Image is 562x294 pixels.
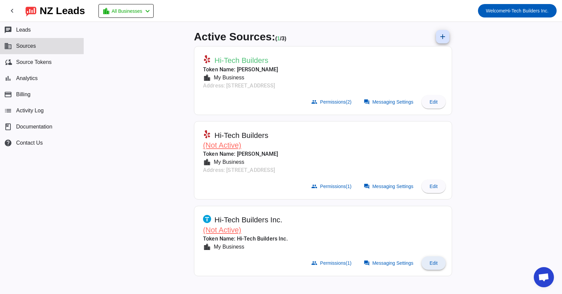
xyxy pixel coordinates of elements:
mat-icon: forum [364,183,370,189]
button: Permissions(1) [307,180,357,193]
button: Edit [421,256,446,270]
mat-icon: business [4,42,12,50]
span: Documentation [16,124,52,130]
button: Edit [421,180,446,193]
span: (Not Active) [203,226,241,234]
mat-icon: bar_chart [4,74,12,82]
span: Permissions [320,260,351,266]
button: WelcomeHi-Tech Builders Inc. [478,4,557,17]
mat-icon: location_city [203,158,211,166]
span: Hi-Tech Builders [214,56,268,65]
div: Open chat [534,267,554,287]
span: Messaging Settings [372,184,413,189]
span: Edit [430,99,438,105]
mat-icon: location_city [203,74,211,82]
button: Permissions(2) [307,95,357,109]
span: Source Tokens [16,59,52,65]
span: Sources [16,43,36,49]
mat-icon: chat [4,26,12,34]
mat-icon: cloud_sync [4,58,12,66]
button: Messaging Settings [360,95,419,109]
mat-icon: group [311,183,317,189]
div: My Business [211,74,244,82]
span: Activity Log [16,108,44,114]
span: Messaging Settings [372,99,413,105]
span: Hi-Tech Builders [214,131,268,140]
mat-icon: chevron_left [8,7,16,15]
div: NZ Leads [40,6,85,15]
mat-icon: group [311,99,317,105]
span: ( [275,36,277,41]
mat-icon: help [4,139,12,147]
mat-icon: location_city [102,7,110,15]
span: (1) [346,260,352,266]
img: logo [26,5,36,16]
span: Edit [430,260,438,266]
span: (2) [346,99,352,105]
span: Leads [16,27,31,33]
mat-card-subtitle: Token Name: Hi-Tech Builders Inc. [203,235,288,243]
span: Messaging Settings [372,260,413,266]
span: Permissions [320,184,351,189]
mat-icon: forum [364,99,370,105]
mat-card-subtitle: Token Name: [PERSON_NAME] [203,66,278,74]
span: / [280,36,281,41]
span: Analytics [16,75,38,81]
span: Active Sources: [194,31,275,43]
span: Working [277,36,280,41]
mat-card-subtitle: Address: [STREET_ADDRESS] [203,166,278,174]
mat-icon: chevron_left [144,7,152,15]
mat-icon: group [311,260,317,266]
mat-icon: list [4,107,12,115]
span: All Businesses [112,6,142,16]
span: (Not Active) [203,141,241,149]
mat-icon: forum [364,260,370,266]
button: Permissions(1) [307,256,357,270]
button: All Businesses [98,4,154,18]
button: Edit [421,95,446,109]
mat-icon: payment [4,90,12,99]
span: Hi-Tech Builders Inc. [486,6,549,15]
span: Total [282,36,286,41]
div: My Business [211,158,244,166]
div: My Business [211,243,244,251]
button: Messaging Settings [360,256,419,270]
mat-icon: add [439,33,447,41]
button: Messaging Settings [360,180,419,193]
span: Edit [430,184,438,189]
span: (1) [346,184,352,189]
mat-icon: location_city [203,243,211,251]
span: Welcome [486,8,506,13]
span: book [4,123,12,131]
span: Contact Us [16,140,43,146]
mat-card-subtitle: Address: [STREET_ADDRESS] [203,82,278,90]
span: Billing [16,91,31,98]
mat-card-subtitle: Token Name: [PERSON_NAME] [203,150,278,158]
span: Hi-Tech Builders Inc. [214,215,282,225]
span: Permissions [320,99,351,105]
